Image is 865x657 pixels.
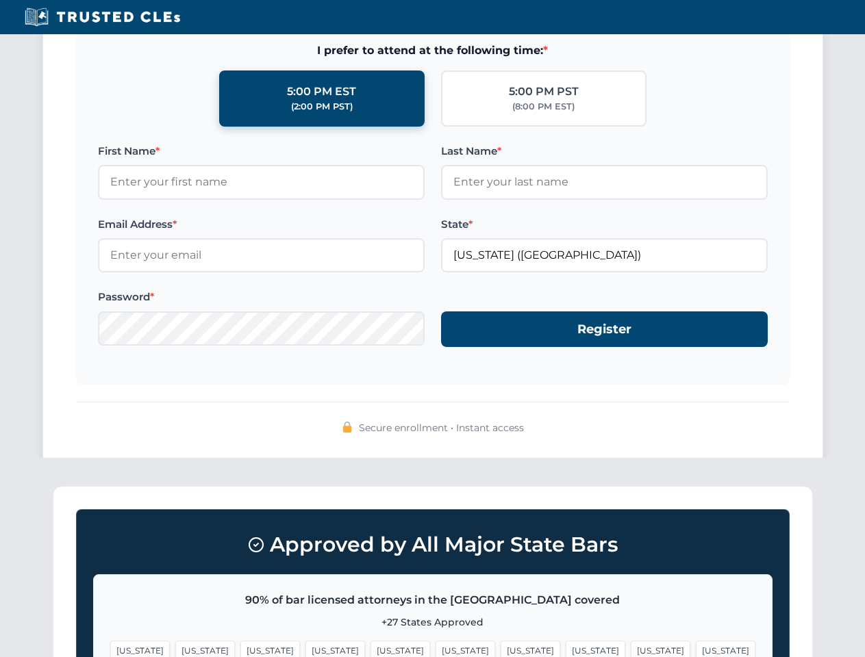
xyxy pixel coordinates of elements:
[98,165,425,199] input: Enter your first name
[98,216,425,233] label: Email Address
[93,526,773,563] h3: Approved by All Major State Bars
[359,420,524,435] span: Secure enrollment • Instant access
[287,83,356,101] div: 5:00 PM EST
[512,100,575,114] div: (8:00 PM EST)
[98,143,425,159] label: First Name
[110,615,755,630] p: +27 States Approved
[441,311,768,348] button: Register
[441,238,768,272] input: California (CA)
[441,165,768,199] input: Enter your last name
[98,42,768,60] span: I prefer to attend at the following time:
[98,238,425,272] input: Enter your email
[342,422,353,433] img: 🔒
[441,216,768,233] label: State
[441,143,768,159] label: Last Name
[21,7,184,27] img: Trusted CLEs
[110,591,755,609] p: 90% of bar licensed attorneys in the [GEOGRAPHIC_DATA] covered
[98,289,425,305] label: Password
[509,83,579,101] div: 5:00 PM PST
[291,100,353,114] div: (2:00 PM PST)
